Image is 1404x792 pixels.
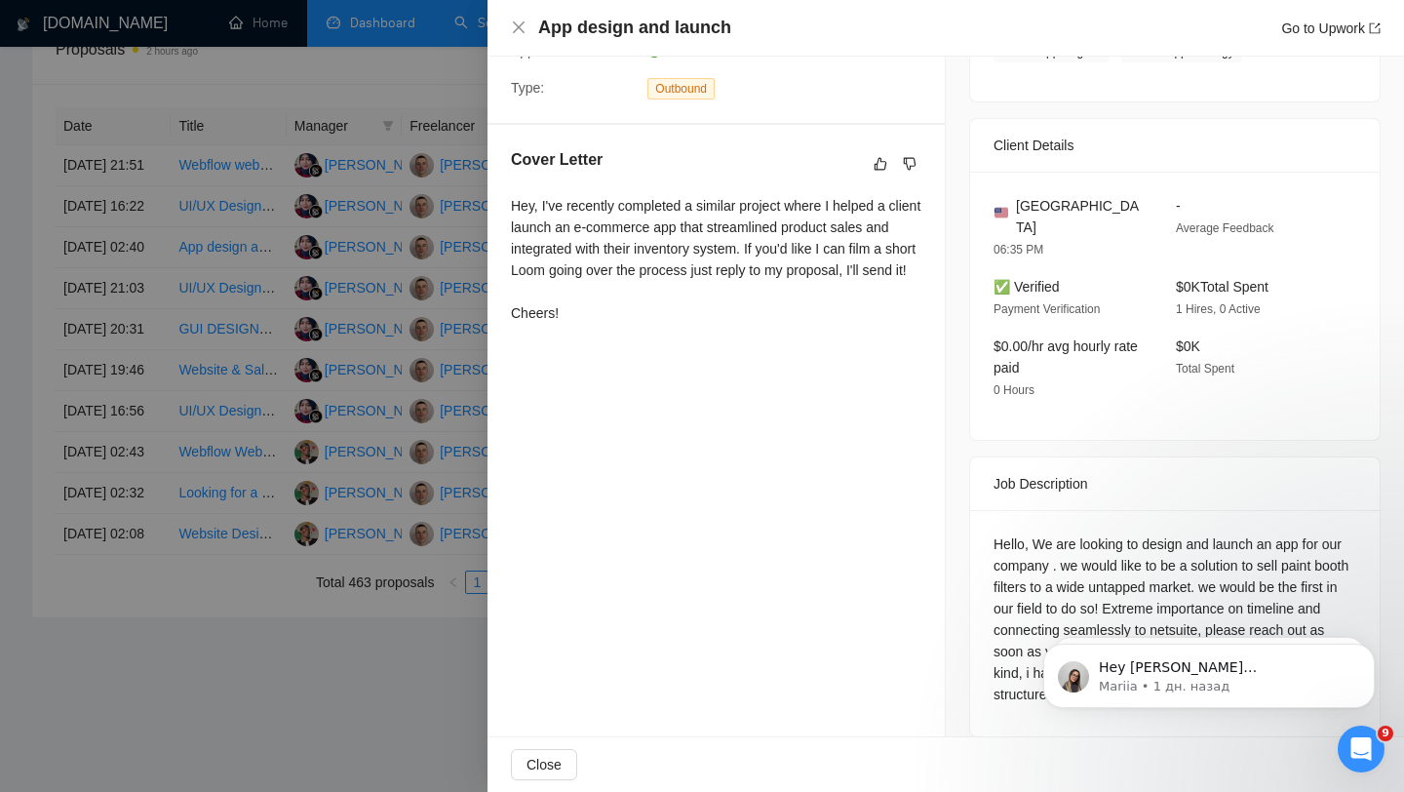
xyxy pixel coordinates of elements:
[1176,302,1261,316] span: 1 Hires, 0 Active
[1176,338,1200,354] span: $0K
[874,156,887,172] span: like
[1016,195,1145,238] span: [GEOGRAPHIC_DATA]
[526,754,562,775] span: Close
[994,206,1008,219] img: 🇺🇸
[669,43,722,59] span: 00:11:57
[1014,603,1404,739] iframe: Intercom notifications сообщение
[1369,22,1381,34] span: export
[903,156,916,172] span: dislike
[85,57,332,382] span: Hey [PERSON_NAME][EMAIL_ADDRESS][DOMAIN_NAME], Looks like your Upwork agency ValsyDev 🤖 AI Platfo...
[1338,726,1384,772] iframe: Intercom live chat
[994,383,1034,397] span: 0 Hours
[1281,20,1381,36] a: Go to Upworkexport
[869,152,892,176] button: like
[1176,279,1268,295] span: $0K Total Spent
[1176,198,1181,214] span: -
[994,279,1060,295] span: ✅ Verified
[994,457,1356,510] div: Job Description
[898,152,921,176] button: dislike
[1378,726,1393,741] span: 9
[511,20,526,36] button: Close
[511,20,526,35] span: close
[994,243,1043,257] span: 06:35 PM
[511,80,544,96] span: Type:
[1176,362,1234,376] span: Total Spent
[994,119,1356,172] div: Client Details
[1176,221,1274,235] span: Average Feedback
[511,749,577,780] button: Close
[994,534,1356,705] div: Hello, We are looking to design and launch an app for our company . we would like to be a solutio...
[511,195,921,324] div: Hey, I've recently completed a similar project where I helped a client launch an e-commerce app t...
[994,302,1100,316] span: Payment Verification
[994,338,1138,376] span: $0.00/hr avg hourly rate paid
[538,16,731,40] h4: App design and launch
[85,75,336,93] p: Message from Mariia, sent 1 дн. назад
[511,148,603,172] h5: Cover Letter
[647,78,715,99] span: Outbound
[511,43,615,59] span: Application Time:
